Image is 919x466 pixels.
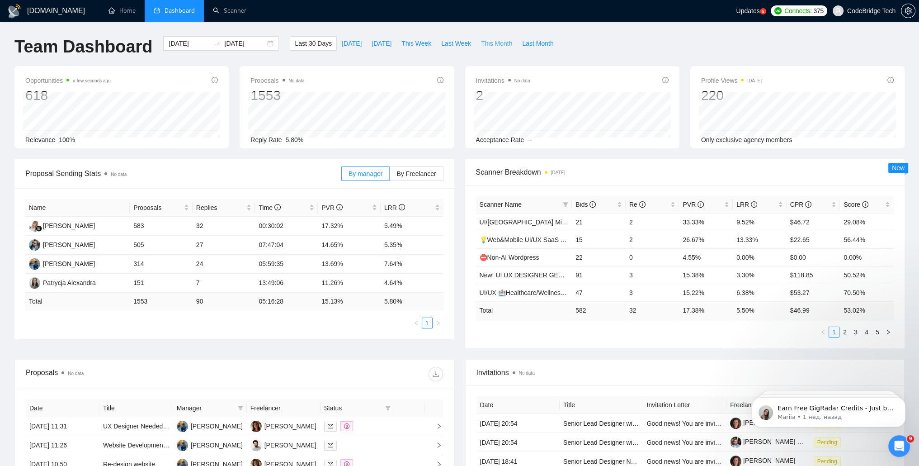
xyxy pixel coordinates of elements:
span: Connects: [784,6,811,16]
text: 5 [762,10,764,14]
span: info-circle [862,201,868,208]
td: 583 [130,217,193,236]
time: a few seconds ago [73,78,110,83]
td: 7.64% [381,255,443,274]
div: 2 [476,87,530,104]
span: Dashboard [165,7,195,14]
li: Next Page [433,318,443,328]
td: $46.72 [787,213,840,231]
div: Patrycja Alexandra [43,278,96,288]
td: 15.38% [679,266,733,284]
a: Senior Lead Designer with great design style needed [563,420,712,427]
button: right [433,318,443,328]
img: PA [29,277,40,289]
td: UX Designer Needed for Cross-Platform Deal Comparison App [99,417,173,436]
td: 6.38% [733,284,787,301]
input: End date [224,38,265,48]
a: 4 [862,327,872,337]
span: -- [528,136,532,143]
div: [PERSON_NAME] [191,440,243,450]
span: Proposal Sending Stats [25,168,341,179]
span: swap-right [213,40,221,47]
span: Replies [196,203,245,213]
span: Updates [736,7,759,14]
td: 582 [572,301,626,319]
span: info-circle [805,201,811,208]
span: LRR [736,201,757,208]
td: 0 [626,248,679,266]
span: info-circle [751,201,757,208]
a: AT[PERSON_NAME] [250,441,316,448]
img: SA [177,421,188,432]
td: $118.85 [787,266,840,284]
span: info-circle [274,204,281,210]
span: info-circle [437,77,443,83]
input: Start date [169,38,210,48]
li: 1 [829,327,839,338]
li: 1 [422,318,433,328]
span: New [892,164,905,171]
span: Scanner Name [480,201,522,208]
a: homeHome [108,7,136,14]
a: UX Designer Needed for Cross-Platform Deal Comparison App [103,423,279,430]
td: 15.22% [679,284,733,301]
td: 0.00% [840,248,894,266]
span: user [835,8,841,14]
span: Acceptance Rate [476,136,524,143]
a: 💡Web&Mobile UI/UX SaaS 2 ([PERSON_NAME]) [480,236,622,243]
span: This Week [401,38,431,48]
td: 1553 [130,293,193,310]
a: ⛔Non-AI Wordpress [480,254,539,261]
th: Proposals [130,199,193,217]
td: $ 46.99 [787,301,840,319]
li: 3 [850,327,861,338]
td: 15.13 % [318,293,381,310]
td: Total [25,293,130,310]
span: 9 [907,435,914,442]
td: 4.64% [381,274,443,293]
td: 0.00% [733,248,787,266]
span: Reply Rate [250,136,282,143]
img: c1lZLp7ep1ONjmhzoRuQSXIQ4yPxIcYzPZ5TawjOzXrYZN4sznk50xsbT54L6uvBFh [730,437,741,448]
span: Status [324,403,382,413]
td: 15 [572,231,626,248]
span: Score [844,201,868,208]
th: Replies [193,199,255,217]
div: [PERSON_NAME] [191,421,243,431]
td: 50.52% [840,266,894,284]
span: PVR [683,201,704,208]
td: 33.33% [679,213,733,231]
button: Last 30 Days [290,36,337,51]
span: 5.80% [286,136,304,143]
li: Previous Page [818,327,829,338]
span: Scanner Breakdown [476,166,894,178]
td: 151 [130,274,193,293]
a: 1 [422,318,432,328]
span: filter [561,198,570,211]
td: Total [476,301,572,319]
td: 5.80 % [381,293,443,310]
td: Senior Lead Designer with great design style needed [560,433,643,452]
button: download [429,367,443,381]
a: setting [901,7,915,14]
button: right [883,327,894,338]
span: LRR [384,204,405,211]
td: [DATE] 11:31 [26,417,99,436]
img: AT [250,440,262,451]
td: 21 [572,213,626,231]
span: Last 30 Days [295,38,332,48]
td: 314 [130,255,193,274]
td: 5.49% [381,217,443,236]
td: 5.50 % [733,301,787,319]
span: Last Week [441,38,471,48]
a: UI/UX 🏥Healthcare/Wellness/Sports/Fitness [480,289,606,296]
a: [PERSON_NAME] [730,419,795,426]
td: 13:49:06 [255,274,318,293]
td: 7 [193,274,255,293]
button: Last Week [436,36,476,51]
a: [PERSON_NAME] Maloroshvylo [730,438,834,445]
td: 29.08% [840,213,894,231]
